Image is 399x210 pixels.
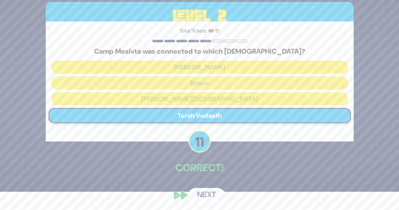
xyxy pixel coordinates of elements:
[188,188,225,202] button: Next
[48,108,351,123] button: Torah Vodaath
[46,160,354,175] p: Correct!
[51,76,348,90] button: Bobov
[51,92,348,105] button: [PERSON_NAME][GEOGRAPHIC_DATA]
[189,130,211,153] p: 11
[51,47,348,56] h5: Camp Mesivta was connected to which [DEMOGRAPHIC_DATA]?
[51,27,348,35] p: Total Tickets: 🎟️ 15
[51,61,348,74] button: [PERSON_NAME]
[46,2,354,30] h3: Level 2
